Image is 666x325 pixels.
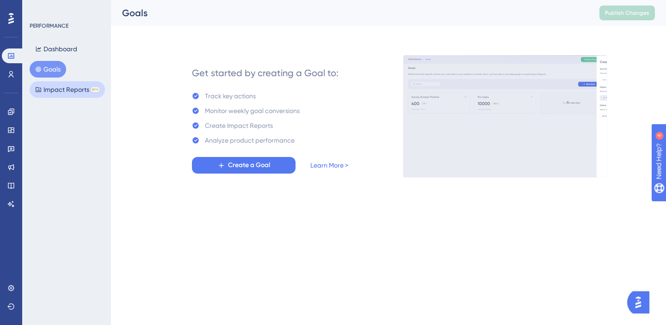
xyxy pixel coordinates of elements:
[605,9,649,17] span: Publish Changes
[30,41,83,57] button: Dashboard
[30,22,68,30] div: PERFORMANCE
[205,135,295,146] div: Analyze product performance
[30,61,66,78] button: Goals
[403,55,607,178] img: 4ba7ac607e596fd2f9ec34f7978dce69.gif
[30,81,105,98] button: Impact ReportsBETA
[599,6,655,20] button: Publish Changes
[627,289,655,316] iframe: UserGuiding AI Assistant Launcher
[192,66,339,79] div: Get started by creating a Goal to:
[205,120,273,131] div: Create Impact Reports
[205,90,256,102] div: Track key actions
[122,6,576,19] div: Goals
[205,105,300,116] div: Monitor weekly goal conversions
[192,157,296,174] button: Create a Goal
[64,5,67,12] div: 4
[310,160,348,171] a: Learn More >
[228,160,270,171] span: Create a Goal
[22,2,58,13] span: Need Help?
[91,87,99,92] div: BETA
